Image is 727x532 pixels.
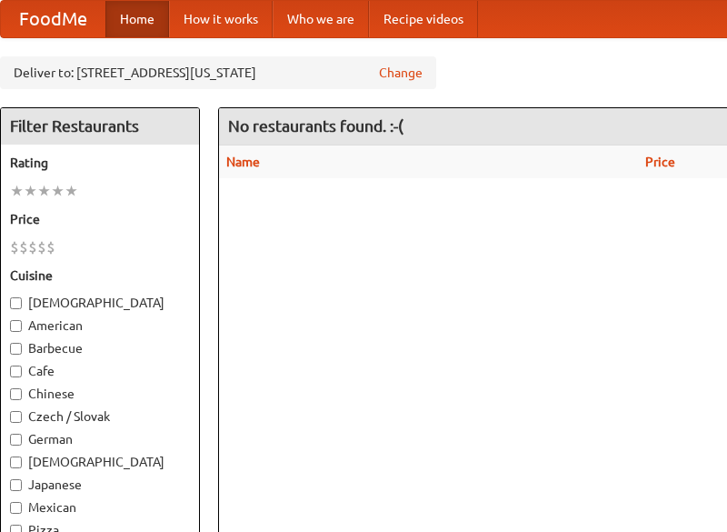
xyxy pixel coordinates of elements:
[10,476,190,494] label: Japanese
[19,237,28,257] li: $
[273,1,369,37] a: Who we are
[10,297,22,309] input: [DEMOGRAPHIC_DATA]
[37,237,46,257] li: $
[10,411,22,423] input: Czech / Slovak
[24,181,37,201] li: ★
[228,117,403,135] ng-pluralize: No restaurants found. :-(
[46,237,55,257] li: $
[226,155,260,169] a: Name
[105,1,169,37] a: Home
[10,266,190,285] h5: Cuisine
[10,453,190,471] label: [DEMOGRAPHIC_DATA]
[65,181,78,201] li: ★
[10,502,22,514] input: Mexican
[10,366,22,377] input: Cafe
[10,479,22,491] input: Japanese
[10,339,190,357] label: Barbecue
[10,362,190,380] label: Cafe
[10,498,190,517] label: Mexican
[10,237,19,257] li: $
[37,181,51,201] li: ★
[10,181,24,201] li: ★
[1,108,199,145] h4: Filter Restaurants
[1,1,105,37] a: FoodMe
[10,294,190,312] label: [DEMOGRAPHIC_DATA]
[10,388,22,400] input: Chinese
[379,64,423,82] a: Change
[10,434,22,446] input: German
[51,181,65,201] li: ★
[10,210,190,228] h5: Price
[10,457,22,468] input: [DEMOGRAPHIC_DATA]
[10,430,190,448] label: German
[10,154,190,172] h5: Rating
[10,320,22,332] input: American
[10,343,22,355] input: Barbecue
[10,316,190,335] label: American
[10,407,190,426] label: Czech / Slovak
[10,385,190,403] label: Chinese
[369,1,478,37] a: Recipe videos
[645,155,675,169] a: Price
[169,1,273,37] a: How it works
[28,237,37,257] li: $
